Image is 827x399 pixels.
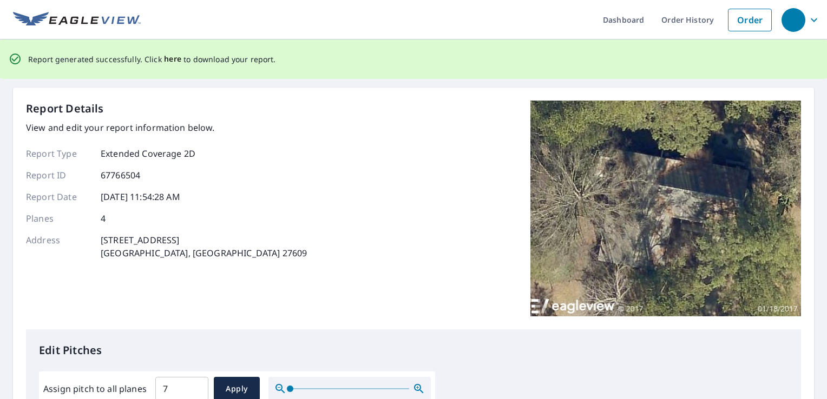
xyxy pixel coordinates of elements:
[101,190,180,203] p: [DATE] 11:54:28 AM
[26,101,104,117] p: Report Details
[39,342,788,358] p: Edit Pitches
[13,12,141,28] img: EV Logo
[101,212,106,225] p: 4
[530,101,801,317] img: Top image
[26,121,307,134] p: View and edit your report information below.
[164,52,182,66] button: here
[26,169,91,182] p: Report ID
[26,190,91,203] p: Report Date
[26,147,91,160] p: Report Type
[101,234,307,260] p: [STREET_ADDRESS] [GEOGRAPHIC_DATA], [GEOGRAPHIC_DATA] 27609
[222,382,251,396] span: Apply
[28,52,276,66] p: Report generated successfully. Click to download your report.
[26,212,91,225] p: Planes
[101,169,140,182] p: 67766504
[43,382,147,395] label: Assign pitch to all planes
[728,9,772,31] a: Order
[101,147,195,160] p: Extended Coverage 2D
[26,234,91,260] p: Address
